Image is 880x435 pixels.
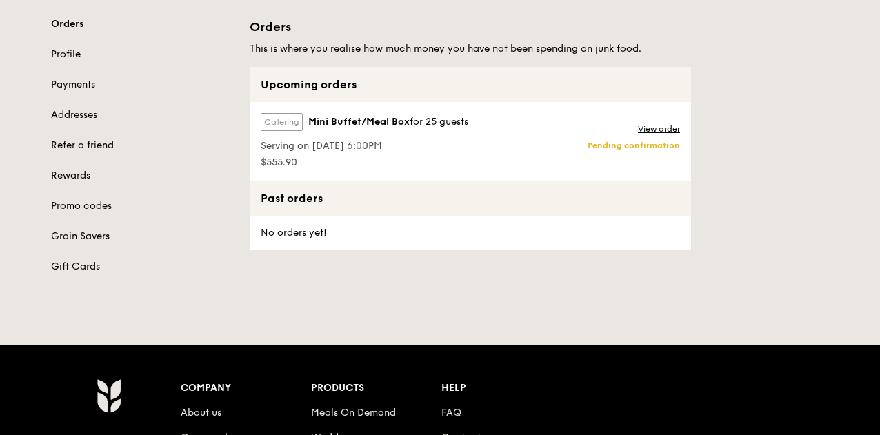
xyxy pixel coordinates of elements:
[441,378,572,398] div: Help
[261,156,468,170] span: $555.90
[441,407,461,418] a: FAQ
[250,42,691,56] h5: This is where you realise how much money you have not been spending on junk food.
[588,140,680,151] p: Pending confirmation
[181,378,311,398] div: Company
[261,139,468,153] span: Serving on [DATE] 6:00PM
[250,181,691,216] div: Past orders
[410,116,468,128] span: for 25 guests
[51,199,233,213] a: Promo codes
[51,169,233,183] a: Rewards
[250,17,691,37] h1: Orders
[51,17,233,31] a: Orders
[250,216,335,250] div: No orders yet!
[261,113,303,131] label: Catering
[638,123,680,134] a: View order
[51,230,233,243] a: Grain Savers
[51,260,233,274] a: Gift Cards
[51,78,233,92] a: Payments
[311,407,396,418] a: Meals On Demand
[308,115,410,129] span: Mini Buffet/Meal Box
[97,378,121,413] img: Grain
[311,378,441,398] div: Products
[181,407,221,418] a: About us
[51,139,233,152] a: Refer a friend
[250,67,691,102] div: Upcoming orders
[51,48,233,61] a: Profile
[51,108,233,122] a: Addresses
